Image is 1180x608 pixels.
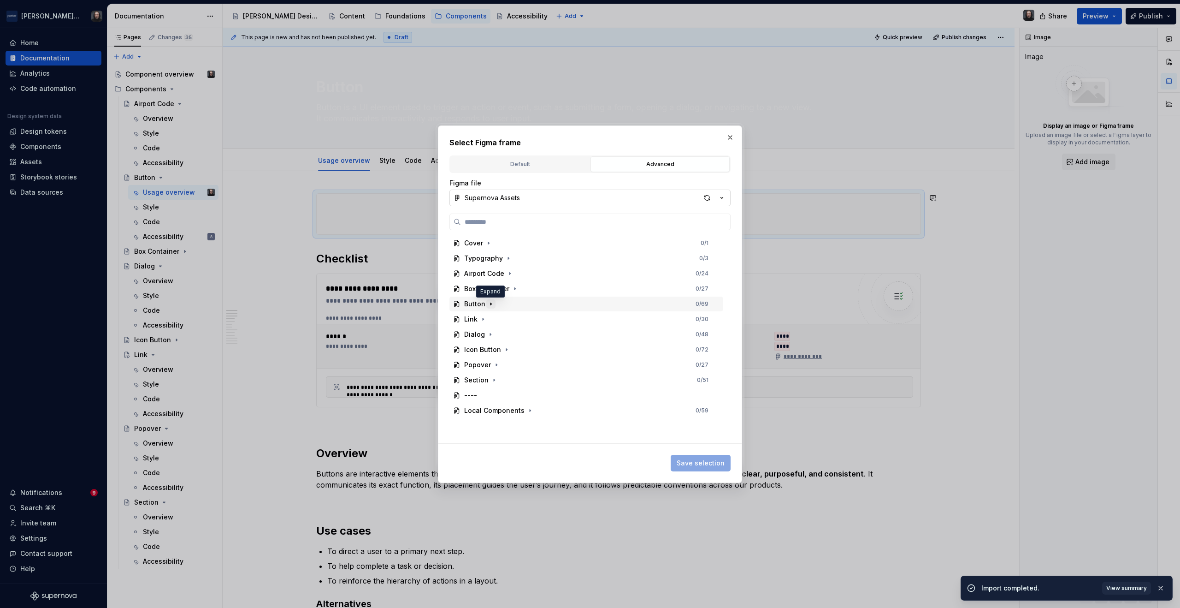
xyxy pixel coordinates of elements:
[449,190,731,206] button: Supernova Assets
[696,270,708,277] div: 0 / 24
[696,285,708,292] div: 0 / 27
[696,407,708,414] div: 0 / 59
[464,406,525,415] div: Local Components
[464,315,478,324] div: Link
[464,269,504,278] div: Airport Code
[465,193,520,203] div: Supernova Assets
[454,160,586,169] div: Default
[464,391,477,400] div: ----
[699,255,708,262] div: 0 / 3
[464,345,501,354] div: Icon Button
[696,316,708,323] div: 0 / 30
[464,284,509,293] div: Box Container
[696,346,708,353] div: 0 / 72
[464,238,483,248] div: Cover
[464,376,489,385] div: Section
[981,584,1097,593] div: Import completed.
[464,330,485,339] div: Dialog
[464,254,503,263] div: Typography
[464,360,491,370] div: Popover
[449,137,731,148] h2: Select Figma frame
[696,300,708,308] div: 0 / 69
[476,286,505,298] div: Expand
[696,331,708,338] div: 0 / 48
[464,299,485,309] div: Button
[697,376,708,384] div: 0 / 51
[701,239,708,247] div: 0 / 1
[594,160,726,169] div: Advanced
[1106,584,1147,592] span: View summary
[1102,582,1151,595] button: View summary
[696,361,708,369] div: 0 / 27
[449,179,481,188] label: Figma file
